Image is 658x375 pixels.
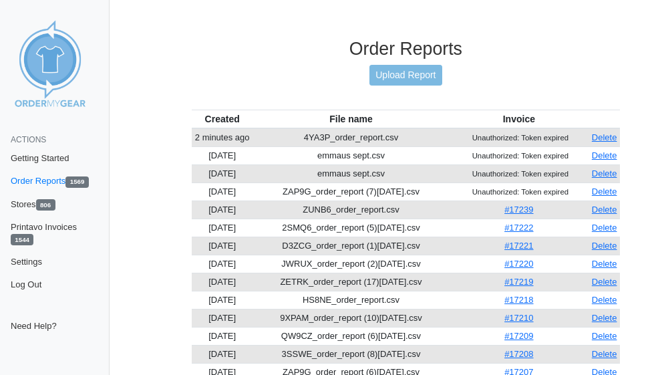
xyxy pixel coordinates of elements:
[11,234,33,245] span: 1544
[192,291,253,309] td: [DATE]
[192,110,253,129] th: Created
[504,259,533,269] a: #17220
[452,186,586,198] div: Unauthorized: Token expired
[253,291,450,309] td: HS8NE_order_report.csv
[11,135,46,144] span: Actions
[192,165,253,183] td: [DATE]
[592,349,617,359] a: Delete
[253,128,450,147] td: 4YA3P_order_report.csv
[592,241,617,251] a: Delete
[253,183,450,201] td: ZAP9G_order_report (7)[DATE].csv
[253,237,450,255] td: D3ZCG_order_report (1)[DATE].csv
[592,277,617,287] a: Delete
[592,186,617,197] a: Delete
[192,183,253,201] td: [DATE]
[504,349,533,359] a: #17208
[592,331,617,341] a: Delete
[452,150,586,162] div: Unauthorized: Token expired
[253,255,450,273] td: JWRUX_order_report (2)[DATE].csv
[592,168,617,178] a: Delete
[504,331,533,341] a: #17209
[253,346,450,364] td: 3SSWE_order_report (8)[DATE].csv
[592,313,617,323] a: Delete
[369,65,442,86] a: Upload Report
[36,199,55,211] span: 806
[504,205,533,215] a: #17239
[65,176,88,188] span: 1569
[592,259,617,269] a: Delete
[192,346,253,364] td: [DATE]
[452,132,586,144] div: Unauthorized: Token expired
[504,295,533,305] a: #17218
[449,110,589,129] th: Invoice
[192,147,253,165] td: [DATE]
[504,223,533,233] a: #17222
[253,273,450,291] td: ZETRK_order_report (17)[DATE].csv
[192,128,253,147] td: 2 minutes ago
[192,237,253,255] td: [DATE]
[192,309,253,328] td: [DATE]
[192,38,620,59] h3: Order Reports
[253,328,450,346] td: QW9CZ_order_report (6)[DATE].csv
[253,165,450,183] td: emmaus sept.csv
[253,110,450,129] th: File name
[192,219,253,237] td: [DATE]
[592,223,617,233] a: Delete
[504,241,533,251] a: #17221
[592,205,617,215] a: Delete
[253,147,450,165] td: emmaus sept.csv
[504,313,533,323] a: #17210
[253,219,450,237] td: 2SMQ6_order_report (5)[DATE].csv
[192,328,253,346] td: [DATE]
[592,150,617,160] a: Delete
[253,309,450,328] td: 9XPAM_order_report (10)[DATE].csv
[592,132,617,142] a: Delete
[592,295,617,305] a: Delete
[192,201,253,219] td: [DATE]
[504,277,533,287] a: #17219
[192,273,253,291] td: [DATE]
[452,168,586,180] div: Unauthorized: Token expired
[253,201,450,219] td: ZUNB6_order_report.csv
[192,255,253,273] td: [DATE]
